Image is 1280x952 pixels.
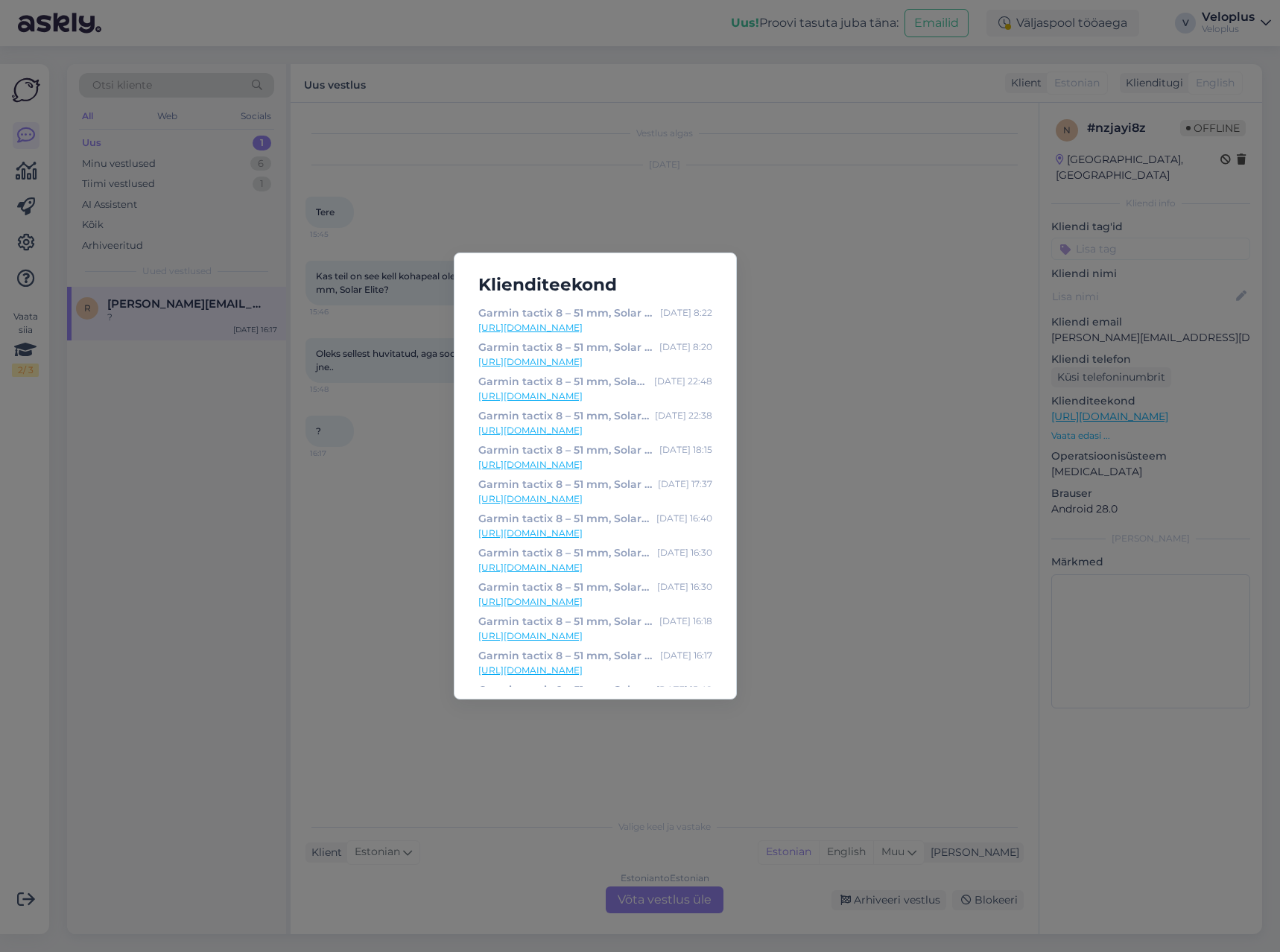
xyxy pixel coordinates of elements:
[657,579,712,595] div: [DATE] 16:30
[478,458,712,472] a: [URL][DOMAIN_NAME]
[478,390,712,403] a: [URL][DOMAIN_NAME]
[659,442,712,458] div: [DATE] 18:15
[466,271,724,299] h5: Klienditeekond
[478,647,654,664] div: Garmin tactix 8 – 51 mm, Solar Elite - Veloplus
[478,613,653,629] div: Garmin tactix 8 – 51 mm, Solar Elite - Veloplus
[478,579,651,595] div: Garmin tactix 8 – 51 mm, Solar Elite - Veloplus
[478,561,712,574] a: [URL][DOMAIN_NAME]
[478,664,712,677] a: [URL][DOMAIN_NAME]
[478,305,654,321] div: Garmin tactix 8 – 51 mm, Solar Elite - Veloplus
[655,407,712,424] div: [DATE] 22:38
[478,545,651,561] div: Garmin tactix 8 – 51 mm, Solar Elite - Veloplus
[478,321,712,334] a: [URL][DOMAIN_NAME]
[478,492,712,506] a: [URL][DOMAIN_NAME]
[478,527,712,540] a: [URL][DOMAIN_NAME]
[654,373,712,390] div: [DATE] 22:48
[656,682,712,698] div: [DATE] 15:48
[660,647,712,664] div: [DATE] 16:17
[478,682,650,698] div: Garmin tactix 8 – 51 mm, Solar Elite - Veloplus
[478,339,653,355] div: Garmin tactix 8 – 51 mm, Solar Elite - Veloplus
[657,545,712,561] div: [DATE] 16:30
[659,339,712,355] div: [DATE] 8:20
[660,305,712,321] div: [DATE] 8:22
[478,476,652,492] div: Garmin tactix 8 – 51 mm, Solar Elite - Veloplus
[658,476,712,492] div: [DATE] 17:37
[478,442,653,458] div: Garmin tactix 8 – 51 mm, Solar Elite - Veloplus
[478,595,712,609] a: [URL][DOMAIN_NAME]
[656,510,712,527] div: [DATE] 16:40
[478,373,648,390] div: Garmin tactix 8 – 51 mm, Solar Elite - Veloplus
[478,629,712,643] a: [URL][DOMAIN_NAME]
[478,510,650,527] div: Garmin tactix 8 – 51 mm, Solar Elite - Veloplus
[659,613,712,629] div: [DATE] 16:18
[478,407,649,424] div: Garmin tactix 8 – 51 mm, Solar Elite - Veloplus
[478,355,712,369] a: [URL][DOMAIN_NAME]
[478,424,712,437] a: [URL][DOMAIN_NAME]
